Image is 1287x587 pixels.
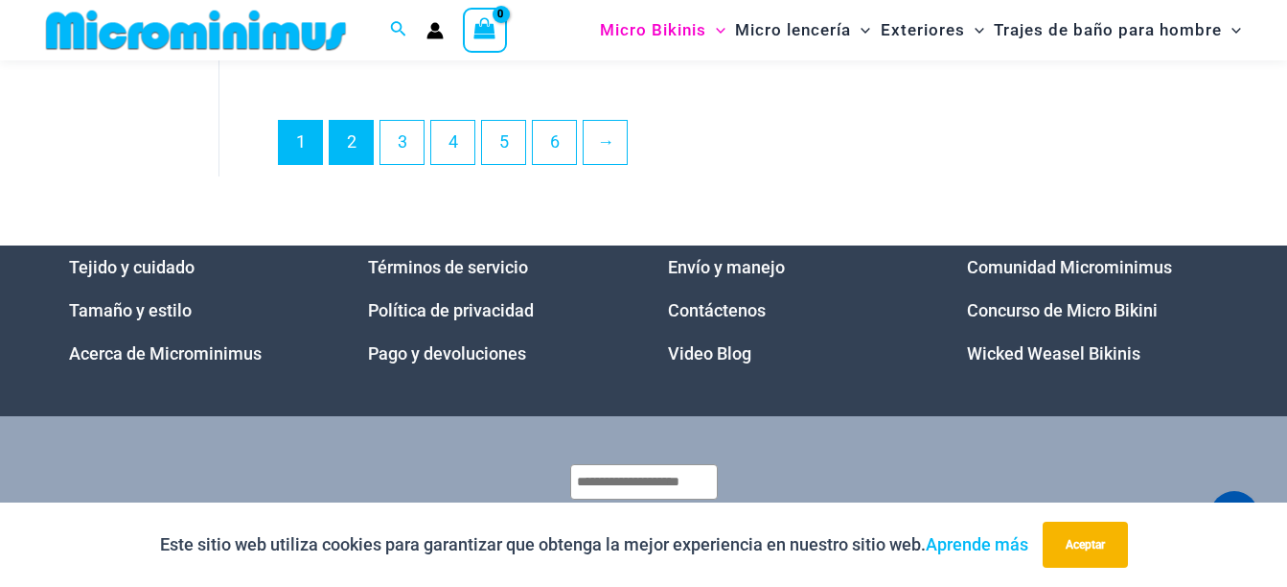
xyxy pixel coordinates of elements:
[69,300,192,320] a: Tamaño y estilo
[368,300,534,320] a: Política de privacidad
[69,343,262,364] a: Acerca de Microminimus
[965,6,984,55] span: Menu Toggle
[735,20,851,39] font: Micro lencería
[160,530,1028,559] p: Este sitio web utiliza cookies para garantizar que obtenga la mejor experiencia en nuestro sitio ...
[368,246,620,375] nav: Menu
[426,22,444,39] a: Account icon link
[592,3,1249,58] nav: Site Navigation
[967,257,1172,277] a: Comunidad Microminimus
[277,120,1248,176] nav: Product Pagination
[482,121,525,164] a: Page 5
[881,20,965,39] font: Exteriores
[994,20,1222,39] font: Trajes de baño para hombre
[584,121,627,164] a: →
[279,121,322,164] span: Page 1
[380,121,424,164] a: Page 3
[533,121,576,164] a: Page 6
[730,6,875,55] a: Micro lenceríaMenu ToggleMenu Toggle
[967,246,1219,375] aside: Footer Widget 4
[1043,522,1128,568] button: Aceptar
[390,18,407,42] a: Search icon link
[431,121,474,164] a: Page 4
[368,343,526,364] a: Pago y devoluciones
[69,246,321,375] aside: Footer Widget 1
[69,246,321,375] nav: Menu
[330,121,373,164] a: Page 2
[668,246,920,375] nav: Menu
[368,257,528,277] a: Términos de servicio
[967,300,1158,320] a: Concurso de Micro Bikini
[668,300,766,320] a: Contáctenos
[600,20,706,39] font: Micro Bikinis
[967,343,1140,364] a: Wicked Weasel Bikinis
[967,246,1219,375] nav: Menu
[668,257,785,277] a: Envío y manejo
[595,6,730,55] a: Micro BikinisMenu ToggleMenu Toggle
[668,343,751,364] a: Video Blog
[368,246,620,375] aside: Footer Widget 2
[851,6,870,55] span: Menu Toggle
[1222,6,1241,55] span: Menu Toggle
[69,257,195,277] a: Tejido y cuidado
[668,246,920,375] aside: Footer Widget 3
[926,534,1028,554] a: Aprende más
[989,6,1246,55] a: Trajes de baño para hombreMenu ToggleMenu Toggle
[38,9,354,52] img: MM SHOP LOGO FLAT
[706,6,725,55] span: Menu Toggle
[876,6,989,55] a: ExterioresMenu ToggleMenu Toggle
[463,8,507,52] a: Ver carrito de compras, vacío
